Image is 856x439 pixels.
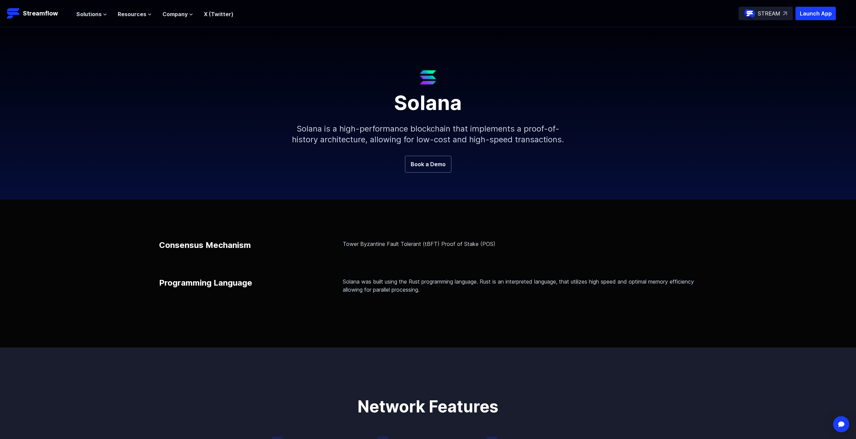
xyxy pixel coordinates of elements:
[76,10,102,18] span: Solutions
[118,10,146,18] span: Resources
[23,9,58,18] p: Streamflow
[343,240,697,248] p: Tower Byzantine Fault Tolerant (tBFT) Proof of Stake (POS)
[420,70,436,84] img: Solana
[162,10,188,18] span: Company
[783,11,787,15] img: top-right-arrow.svg
[833,416,849,432] div: Open Intercom Messenger
[739,7,793,20] a: STREAM
[758,9,780,17] p: STREAM
[159,240,251,251] p: Consensus Mechanism
[343,278,697,294] p: Solana was built using the Rust programming language. Rust is an interpreted language, that utili...
[744,8,755,19] img: streamflow-logo-circle.png
[159,278,252,288] p: Programming Language
[795,7,836,20] button: Launch App
[7,7,70,20] a: Streamflow
[76,10,107,18] button: Solutions
[267,84,590,113] h1: Solana
[405,156,451,173] a: Book a Demo
[162,10,193,18] button: Company
[277,399,579,415] p: Network Features
[118,10,152,18] button: Resources
[284,113,573,156] p: Solana is a high-performance blockchain that implements a proof-of-history architecture, allowing...
[204,11,233,17] a: X (Twitter)
[7,7,20,20] img: Streamflow Logo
